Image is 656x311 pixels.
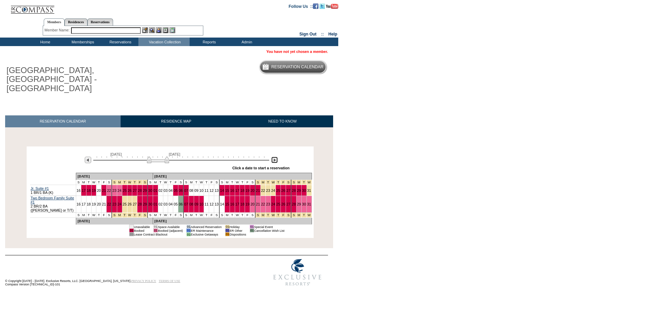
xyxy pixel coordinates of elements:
td: New Year's [291,213,296,218]
td: Christmas [286,213,291,218]
td: Thanksgiving [132,213,137,218]
a: 25 [276,202,280,206]
td: F [209,180,214,185]
td: Follow Us :: [289,3,313,9]
img: Previous [85,157,91,163]
td: S [183,180,189,185]
a: 23 [266,202,270,206]
td: S [178,213,183,218]
td: Christmas [281,213,286,218]
a: 06 [179,202,183,206]
td: W [235,180,240,185]
a: 28 [138,188,142,193]
td: S [76,180,81,185]
td: Vacation Collection [138,38,190,46]
img: View [149,27,155,33]
td: F [245,213,250,218]
td: 01 [187,225,191,229]
td: 01 [129,225,134,229]
td: Cancellation Wish List [254,229,284,232]
a: 11 [204,188,208,193]
td: T [240,180,245,185]
td: S [214,213,219,218]
td: T [86,213,91,218]
a: Follow us on Twitter [319,4,325,8]
td: 2 BR/2 BA ([PERSON_NAME] or T/T) [30,196,76,213]
a: Reservations [87,18,113,26]
a: Sign Out [299,32,316,37]
a: 24 [271,188,275,193]
a: 27 [286,202,290,206]
a: 23 [112,202,117,206]
td: T [86,180,91,185]
a: 17 [235,202,240,206]
td: New Year's [306,180,312,185]
a: 05 [174,202,178,206]
a: 07 [184,202,188,206]
td: W [199,180,204,185]
a: 17 [82,202,86,206]
td: F [173,180,178,185]
a: 23 [266,188,270,193]
td: T [230,213,235,218]
a: 13 [215,188,219,193]
td: F [245,180,250,185]
td: W [163,213,168,218]
td: T [194,213,199,218]
td: Booked (adjacent) [158,229,183,232]
a: 04 [168,202,173,206]
a: 16 [230,202,234,206]
td: Christmas [265,180,271,185]
td: M [81,213,86,218]
a: 12 [209,188,214,193]
td: 01 [225,229,229,232]
a: 12 [209,202,214,206]
td: S [148,213,153,218]
a: 15 [225,202,229,206]
td: 01 [250,225,254,229]
td: © Copyright [DATE] - [DATE]. Exclusive Resorts, LLC. [GEOGRAPHIC_DATA], [US_STATE]. Compass Versi... [5,256,244,290]
a: 29 [297,188,301,193]
a: 18 [240,202,244,206]
span: :: [321,32,324,37]
td: Christmas [255,180,260,185]
td: Christmas [286,180,291,185]
span: [DATE] [110,152,122,156]
a: 27 [286,188,290,193]
a: Become our fan on Facebook [313,4,318,8]
td: Home [26,38,63,46]
a: 18 [240,188,244,193]
td: Thanksgiving [127,213,132,218]
td: Thanksgiving [117,213,122,218]
td: T [204,180,209,185]
a: 19 [245,202,249,206]
a: 05 [174,188,178,193]
a: 28 [292,188,296,193]
td: M [81,180,86,185]
td: Thanksgiving [137,213,142,218]
td: Admin [227,38,265,46]
td: M [224,180,230,185]
a: 21 [256,188,260,193]
img: b_edit.gif [142,27,148,33]
a: 10 [200,202,204,206]
a: 21 [102,188,106,193]
td: S [178,180,183,185]
a: 25 [123,188,127,193]
td: M [153,213,158,218]
td: 01 [153,229,158,232]
td: Christmas [265,213,271,218]
td: Thanksgiving [142,180,148,185]
td: W [163,180,168,185]
td: S [214,180,219,185]
h1: [GEOGRAPHIC_DATA], [GEOGRAPHIC_DATA] - [GEOGRAPHIC_DATA] [5,65,158,94]
td: T [204,213,209,218]
a: 22 [261,202,265,206]
td: Thanksgiving [127,180,132,185]
td: 01 [129,232,134,236]
td: Unavailable [134,225,150,229]
a: 02 [159,202,163,206]
td: S [250,213,255,218]
td: S [219,180,224,185]
td: M [189,213,194,218]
